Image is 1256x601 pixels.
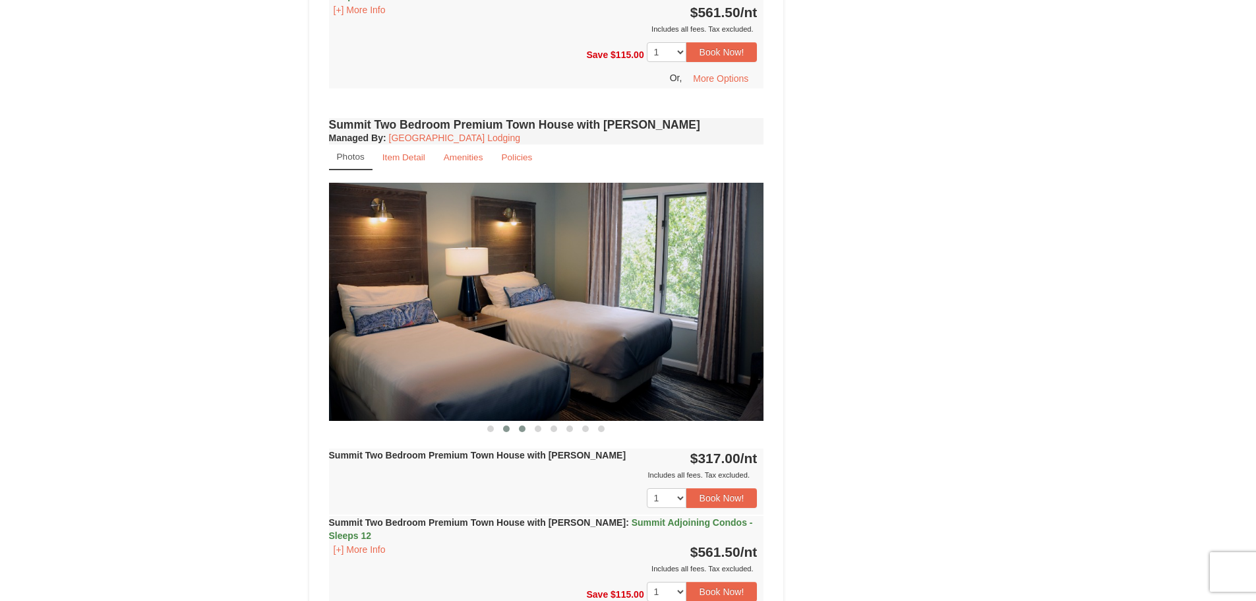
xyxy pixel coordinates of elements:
[493,144,541,170] a: Policies
[435,144,492,170] a: Amenities
[329,183,764,421] img: 18876286-221-5b426012.png
[329,133,383,143] span: Managed By
[374,144,434,170] a: Item Detail
[686,42,758,62] button: Book Now!
[586,589,608,600] span: Save
[740,451,758,466] span: /nt
[389,133,520,143] a: [GEOGRAPHIC_DATA] Lodging
[626,517,629,528] span: :
[740,5,758,20] span: /nt
[586,49,608,59] span: Save
[329,118,764,131] h4: Summit Two Bedroom Premium Town House with [PERSON_NAME]
[329,517,753,541] span: Summit Adjoining Condos - Sleeps 12
[690,5,740,20] span: $561.50
[501,152,532,162] small: Policies
[684,69,757,88] button: More Options
[337,152,365,162] small: Photos
[382,152,425,162] small: Item Detail
[329,517,753,541] strong: Summit Two Bedroom Premium Town House with [PERSON_NAME]
[444,152,483,162] small: Amenities
[329,450,626,460] strong: Summit Two Bedroom Premium Town House with [PERSON_NAME]
[690,451,758,466] strong: $317.00
[686,488,758,508] button: Book Now!
[611,589,644,600] span: $115.00
[329,468,758,482] div: Includes all fees. Tax excluded.
[329,3,390,17] button: [+] More Info
[329,22,758,36] div: Includes all fees. Tax excluded.
[329,133,386,143] strong: :
[690,544,740,559] span: $561.50
[740,544,758,559] span: /nt
[611,49,644,59] span: $115.00
[329,542,390,557] button: [+] More Info
[670,73,682,83] span: Or,
[329,562,758,575] div: Includes all fees. Tax excluded.
[329,144,373,170] a: Photos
